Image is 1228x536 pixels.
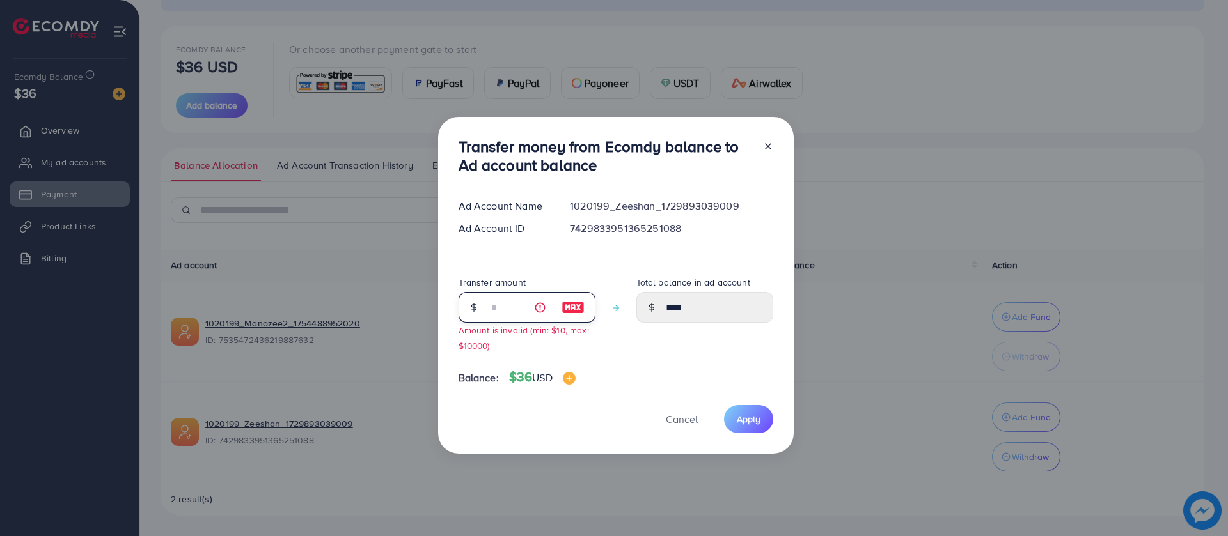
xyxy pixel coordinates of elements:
label: Transfer amount [459,276,526,289]
div: Ad Account ID [448,221,560,236]
span: Balance: [459,371,499,385]
h4: $36 [509,369,576,385]
button: Cancel [650,405,714,433]
div: Ad Account Name [448,199,560,213]
span: USD [532,371,552,385]
button: Apply [724,405,773,433]
img: image [562,300,585,315]
span: Cancel [666,412,698,426]
div: 1020199_Zeeshan_1729893039009 [560,199,783,213]
img: image [563,372,576,385]
small: Amount is invalid (min: $10, max: $10000) [459,324,589,351]
div: 7429833951365251088 [560,221,783,236]
label: Total balance in ad account [636,276,750,289]
h3: Transfer money from Ecomdy balance to Ad account balance [459,137,753,174]
span: Apply [737,413,760,425]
